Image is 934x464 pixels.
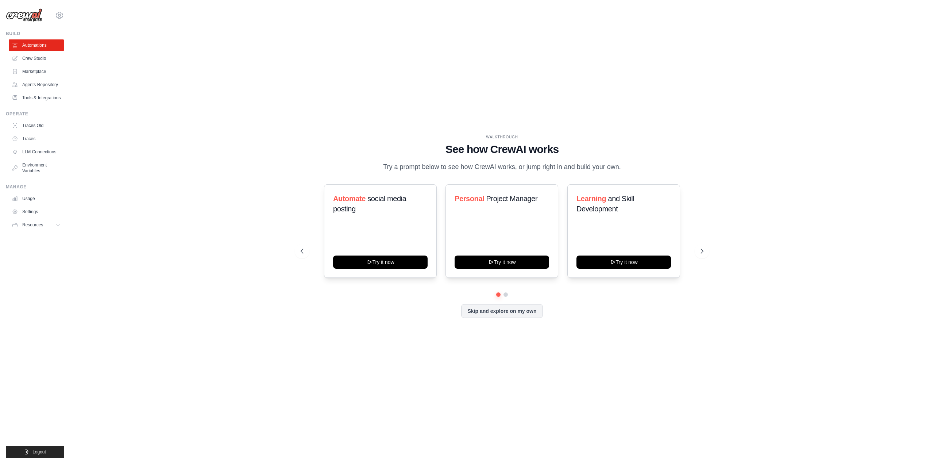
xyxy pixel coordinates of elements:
button: Skip and explore on my own [461,304,543,318]
h1: See how CrewAI works [301,143,703,156]
a: Traces [9,133,64,145]
a: Usage [9,193,64,204]
button: Logout [6,446,64,458]
a: Agents Repository [9,79,64,91]
button: Try it now [576,256,671,269]
div: Build [6,31,64,37]
div: Manage [6,184,64,190]
a: Traces Old [9,120,64,131]
span: Resources [22,222,43,228]
span: Learning [576,195,606,203]
span: Personal [455,195,484,203]
button: Try it now [333,256,428,269]
a: Tools & Integrations [9,92,64,104]
span: social media posting [333,195,406,213]
a: Crew Studio [9,53,64,64]
span: and Skill Development [576,195,634,213]
span: Logout [32,449,46,455]
a: LLM Connections [9,146,64,158]
button: Try it now [455,256,549,269]
p: Try a prompt below to see how CrewAI works, or jump right in and build your own. [379,162,625,172]
a: Settings [9,206,64,218]
span: Automate [333,195,366,203]
a: Environment Variables [9,159,64,177]
a: Marketplace [9,66,64,77]
img: Logo [6,8,42,22]
div: WALKTHROUGH [301,134,703,140]
span: Project Manager [486,195,538,203]
div: Operate [6,111,64,117]
button: Resources [9,219,64,231]
a: Automations [9,39,64,51]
